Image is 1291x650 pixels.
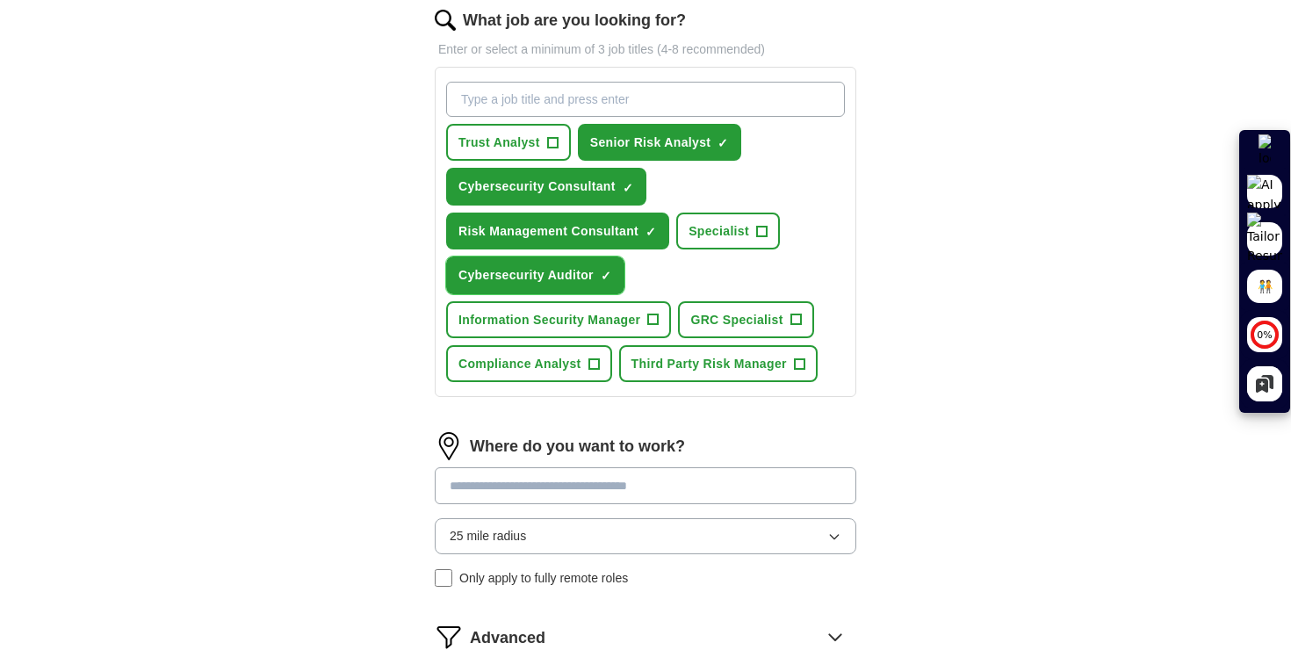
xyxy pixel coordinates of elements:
[631,354,787,373] span: Third Party Risk Manager
[458,133,540,152] span: Trust Analyst
[459,568,628,588] span: Only apply to fully remote roles
[458,354,581,373] span: Compliance Analyst
[578,124,742,161] button: Senior Risk Analyst✓
[590,133,711,152] span: Senior Risk Analyst
[446,213,669,249] button: Risk Management Consultant✓
[450,526,526,545] span: 25 mile radius
[446,345,612,382] button: Compliance Analyst
[690,310,783,329] span: GRC Specialist
[458,310,640,329] span: Information Security Manager
[435,10,456,31] img: search.png
[435,40,856,59] p: Enter or select a minimum of 3 job titles (4-8 recommended)
[435,518,856,553] button: 25 mile radius
[623,181,633,195] span: ✓
[470,434,685,459] label: Where do you want to work?
[435,569,452,587] input: Only apply to fully remote roles
[718,136,728,150] span: ✓
[446,301,671,338] button: Information Security Manager
[446,256,624,293] button: Cybersecurity Auditor✓
[458,177,616,196] span: Cybersecurity Consultant
[446,82,845,117] input: Type a job title and press enter
[446,168,646,205] button: Cybersecurity Consultant✓
[435,432,463,460] img: location.png
[458,265,594,285] span: Cybersecurity Auditor
[601,269,611,283] span: ✓
[619,345,818,382] button: Third Party Risk Manager
[676,213,780,249] button: Specialist
[446,124,571,161] button: Trust Analyst
[458,221,638,241] span: Risk Management Consultant
[463,8,686,33] label: What job are you looking for?
[645,225,656,239] span: ✓
[678,301,813,338] button: GRC Specialist
[689,221,749,241] span: Specialist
